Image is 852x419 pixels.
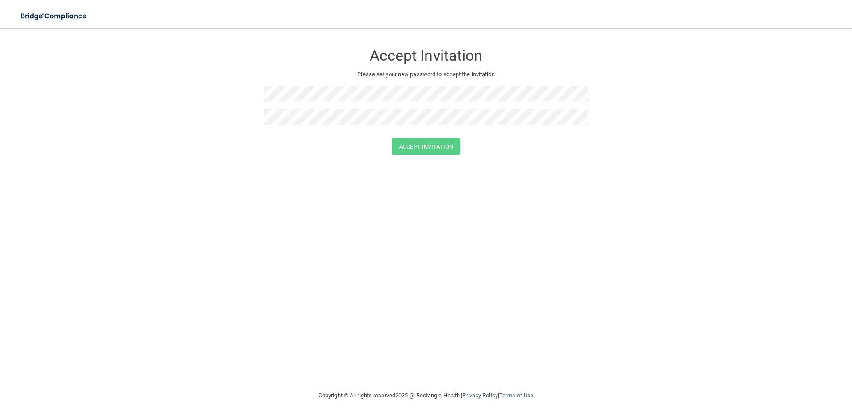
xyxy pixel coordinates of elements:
h3: Accept Invitation [264,47,588,64]
a: Privacy Policy [462,392,497,399]
img: bridge_compliance_login_screen.278c3ca4.svg [13,7,95,25]
div: Copyright © All rights reserved 2025 @ Rectangle Health | | [264,381,588,410]
button: Accept Invitation [392,138,460,155]
p: Please set your new password to accept the invitation [271,69,581,80]
a: Terms of Use [499,392,533,399]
